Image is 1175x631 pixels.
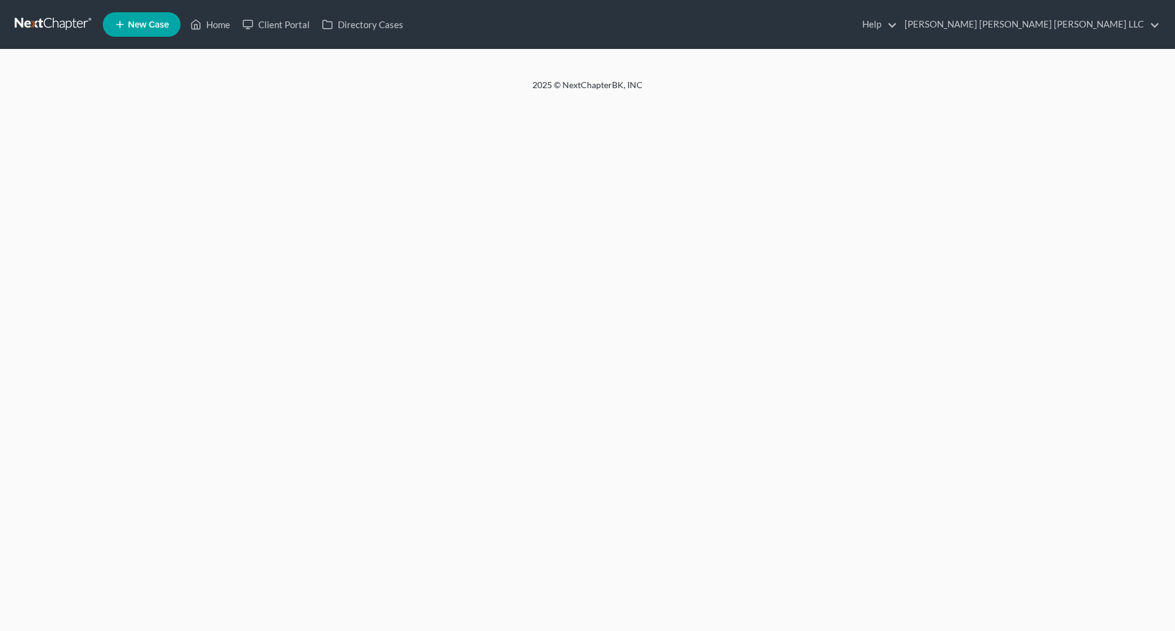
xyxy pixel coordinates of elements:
a: Client Portal [236,13,316,35]
a: Help [856,13,897,35]
a: Home [184,13,236,35]
new-legal-case-button: New Case [103,12,181,37]
div: 2025 © NextChapterBK, INC [239,79,936,101]
a: [PERSON_NAME] [PERSON_NAME] [PERSON_NAME] LLC [898,13,1160,35]
a: Directory Cases [316,13,409,35]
